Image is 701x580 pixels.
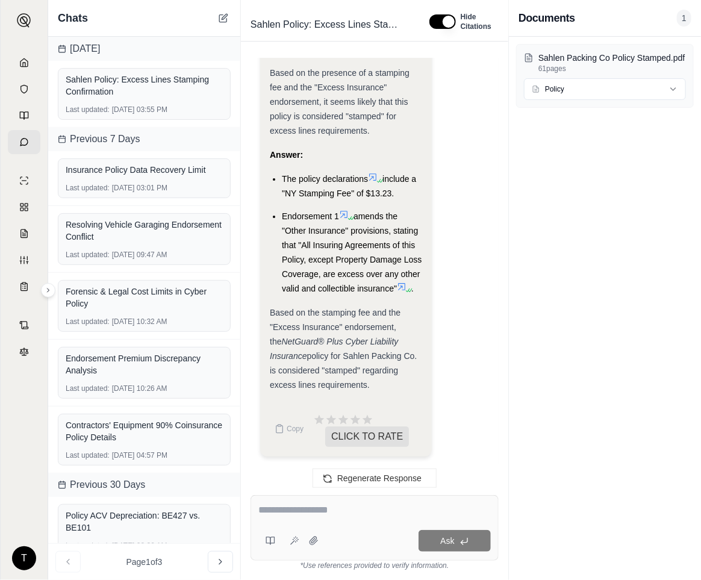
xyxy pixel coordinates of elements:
[66,183,223,193] div: [DATE] 03:01 PM
[66,219,223,243] div: Resolving Vehicle Garaging Endorsement Conflict
[270,68,410,136] span: Based on the presence of a stamping fee and the "Excess Insurance" endorsement, it seems likely t...
[270,308,400,346] span: Based on the stamping fee and the "Excess Insurance" endorsement, the
[66,317,223,326] div: [DATE] 10:32 AM
[48,473,240,497] div: Previous 30 Days
[66,419,223,443] div: Contractors' Equipment 90% Coinsurance Policy Details
[337,473,422,483] span: Regenerate Response
[677,10,691,27] span: 1
[8,104,40,128] a: Prompt Library
[325,426,409,447] span: CLICK TO RATE
[251,561,499,570] div: *Use references provided to verify information.
[8,51,40,75] a: Home
[66,541,110,550] span: Last updated:
[270,150,303,160] strong: Answer:
[66,451,110,460] span: Last updated:
[246,15,407,34] span: Sahlen Policy: Excess Lines Stamping Confirmation
[287,424,304,434] span: Copy
[8,340,40,364] a: Legal Search Engine
[8,248,40,272] a: Custom Report
[270,337,398,361] em: NetGuard® Plus Cyber Liability Insurance
[66,250,110,260] span: Last updated:
[66,510,223,534] div: Policy ACV Depreciation: BE427 vs. BE101
[58,10,88,27] span: Chats
[270,351,417,390] span: policy for Sahlen Packing Co. is considered "stamped" regarding excess lines requirements.
[12,546,36,570] div: T
[461,12,491,31] span: Hide Citations
[524,52,686,73] button: Sahlen Packing Co Policy Stamped.pdf61pages
[66,285,223,310] div: Forensic & Legal Cost Limits in Cyber Policy
[8,169,40,193] a: Single Policy
[519,10,575,27] h3: Documents
[313,469,437,488] button: Regenerate Response
[270,417,308,441] button: Copy
[8,222,40,246] a: Claim Coverage
[66,541,223,550] div: [DATE] 08:26 AM
[66,384,223,393] div: [DATE] 10:26 AM
[8,77,40,101] a: Documents Vault
[440,536,454,546] span: Ask
[66,250,223,260] div: [DATE] 09:47 AM
[48,37,240,61] div: [DATE]
[66,73,223,98] div: Sahlen Policy: Excess Lines Stamping Confirmation
[8,313,40,337] a: Contract Analysis
[66,164,223,176] div: Insurance Policy Data Recovery Limit
[17,13,31,28] img: Expand sidebar
[282,174,416,198] span: include a "NY Stamping Fee" of $13.23.
[538,64,686,73] p: 61 pages
[8,195,40,219] a: Policy Comparisons
[126,556,163,568] span: Page 1 of 3
[8,275,40,299] a: Coverage Table
[282,211,422,293] span: amends the "Other Insurance" provisions, stating that "All Insuring Agreements of this Policy, ex...
[216,11,231,25] button: New Chat
[411,284,414,293] span: .
[48,127,240,151] div: Previous 7 Days
[282,211,339,221] span: Endorsement 1
[66,317,110,326] span: Last updated:
[282,174,368,184] span: The policy declarations
[419,530,491,552] button: Ask
[246,15,415,34] div: Edit Title
[12,8,36,33] button: Expand sidebar
[8,130,40,154] a: Chat
[538,52,686,64] p: Sahlen Packing Co Policy Stamped.pdf
[41,283,55,298] button: Expand sidebar
[66,451,223,460] div: [DATE] 04:57 PM
[66,183,110,193] span: Last updated:
[66,352,223,376] div: Endorsement Premium Discrepancy Analysis
[66,384,110,393] span: Last updated:
[66,105,223,114] div: [DATE] 03:55 PM
[66,105,110,114] span: Last updated:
